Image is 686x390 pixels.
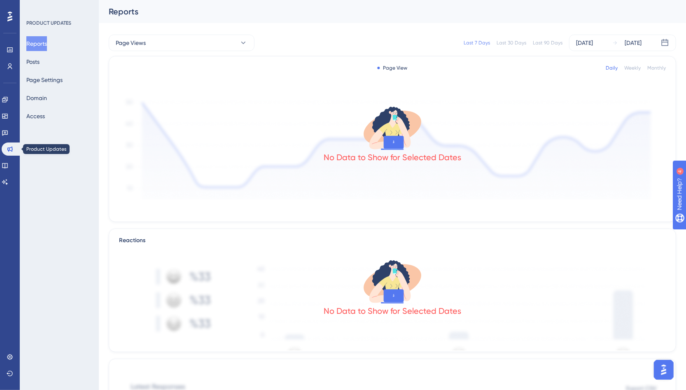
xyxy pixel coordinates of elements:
span: Page Views [116,38,146,48]
button: Page Views [109,35,254,51]
div: No Data to Show for Selected Dates [324,305,461,317]
div: Last 30 Days [497,40,526,46]
div: Reactions [119,236,666,245]
button: Access [26,109,45,124]
div: Last 90 Days [533,40,562,46]
div: 4 [57,4,60,11]
button: Page Settings [26,72,63,87]
div: [DATE] [625,38,642,48]
button: Reports [26,36,47,51]
div: PRODUCT UPDATES [26,20,71,26]
button: Posts [26,54,40,69]
span: Need Help? [19,2,51,12]
div: Reports [109,6,656,17]
div: No Data to Show for Selected Dates [324,152,461,163]
div: Daily [606,65,618,71]
div: Page View [378,65,408,71]
button: Domain [26,91,47,105]
div: Weekly [624,65,641,71]
div: Last 7 Days [464,40,490,46]
div: [DATE] [576,38,593,48]
div: Monthly [647,65,666,71]
iframe: UserGuiding AI Assistant Launcher [651,357,676,382]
